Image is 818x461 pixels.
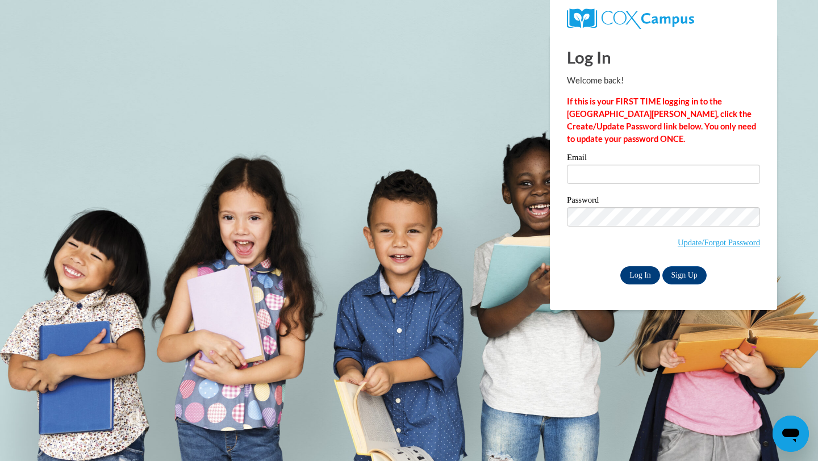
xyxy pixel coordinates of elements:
[567,196,760,207] label: Password
[567,153,760,165] label: Email
[567,9,760,29] a: COX Campus
[567,9,694,29] img: COX Campus
[567,74,760,87] p: Welcome back!
[662,266,707,284] a: Sign Up
[567,97,756,144] strong: If this is your FIRST TIME logging in to the [GEOGRAPHIC_DATA][PERSON_NAME], click the Create/Upd...
[678,238,760,247] a: Update/Forgot Password
[567,45,760,69] h1: Log In
[773,416,809,452] iframe: Button to launch messaging window
[620,266,660,284] input: Log In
